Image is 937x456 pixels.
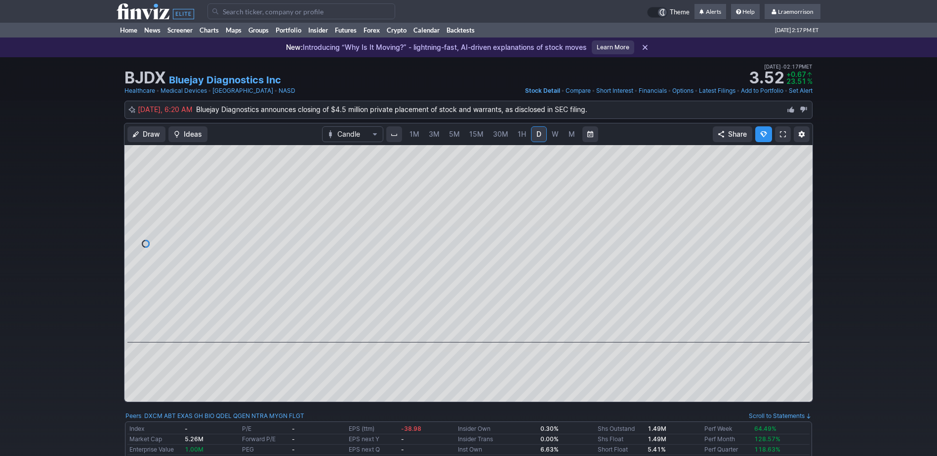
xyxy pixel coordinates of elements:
span: +0.67 [786,70,806,78]
a: Help [731,4,760,20]
div: : [125,411,304,421]
span: Share [728,129,747,139]
td: Perf Month [702,434,752,444]
button: Ideas [168,126,207,142]
span: Theme [670,7,690,18]
td: Perf Quarter [702,444,752,455]
td: Insider Trans [456,434,538,444]
span: 64.49% [754,425,776,432]
span: 118.63% [754,446,780,453]
a: Backtests [443,23,478,38]
a: Groups [245,23,272,38]
td: Forward P/E [240,434,290,444]
span: % [807,77,813,85]
a: Home [117,23,141,38]
span: W [552,130,559,138]
a: Lraemorrison [765,4,820,20]
td: Insider Own [456,424,538,434]
span: Stock Detail [525,87,560,94]
td: EPS next Q [347,444,399,455]
a: DXCM [144,411,163,421]
a: Fullscreen [775,126,791,142]
span: [DATE], 6:20 AM [138,105,196,114]
a: MYGN [269,411,287,421]
b: - [292,446,295,453]
td: PEG [240,444,290,455]
td: Shs Outstand [596,424,646,434]
span: • [784,86,788,96]
b: 0.00% [540,435,559,443]
td: Shs Float [596,434,646,444]
a: Financials [639,86,667,96]
a: [GEOGRAPHIC_DATA] [212,86,273,96]
a: QGEN [233,411,250,421]
span: [DATE] 02:17PM ET [764,62,813,71]
a: GH [194,411,203,421]
span: New: [286,43,303,51]
a: W [547,126,563,142]
span: -38.98 [401,425,421,432]
b: - [401,435,404,443]
span: 1M [409,130,419,138]
span: Candle [337,129,368,139]
a: Set Alert [789,86,813,96]
td: Perf Week [702,424,752,434]
a: 15M [465,126,488,142]
a: Compare [566,86,591,96]
button: Explore new features [755,126,772,142]
a: D [531,126,547,142]
a: Healthcare [124,86,155,96]
a: NTRA [251,411,268,421]
span: M [569,130,575,138]
a: Peers [125,412,141,419]
span: D [536,130,541,138]
a: 1H [513,126,530,142]
a: 30M [489,126,513,142]
span: Draw [143,129,160,139]
b: 1.49M [648,435,666,443]
button: Chart Type [322,126,383,142]
a: Calendar [410,23,443,38]
a: Short Interest [596,86,633,96]
a: Bluejay Diagnostics Inc [169,73,281,87]
small: - [185,425,188,432]
a: Medical Devices [161,86,207,96]
a: News [141,23,164,38]
b: - [401,446,404,453]
a: Short Float [598,446,628,453]
span: • [781,62,783,71]
a: FLGT [289,411,304,421]
span: • [274,86,278,96]
a: EXAS [177,411,193,421]
a: NASD [279,86,295,96]
span: 15M [469,130,484,138]
span: 30M [493,130,508,138]
a: Screener [164,23,196,38]
a: Futures [331,23,360,38]
a: Insider [305,23,331,38]
a: Charts [196,23,222,38]
button: Draw [127,126,165,142]
b: 6.63% [540,446,559,453]
a: 1M [405,126,424,142]
td: EPS next Y [347,434,399,444]
a: M [564,126,579,142]
a: 5M [445,126,464,142]
a: Options [672,86,693,96]
b: 5.41% [648,446,666,453]
span: 1H [518,130,526,138]
span: 128.57% [754,435,780,443]
a: 3M [424,126,444,142]
td: Market Cap [127,434,183,444]
b: 5.26M [185,435,204,443]
h1: BJDX [124,70,166,86]
span: • [736,86,740,96]
span: 3M [429,130,440,138]
a: ABT [164,411,176,421]
span: Latest Filings [699,87,735,94]
a: Theme [647,7,690,18]
span: Lraemorrison [778,8,814,15]
span: • [694,86,698,96]
button: Interval [386,126,402,142]
span: • [634,86,638,96]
